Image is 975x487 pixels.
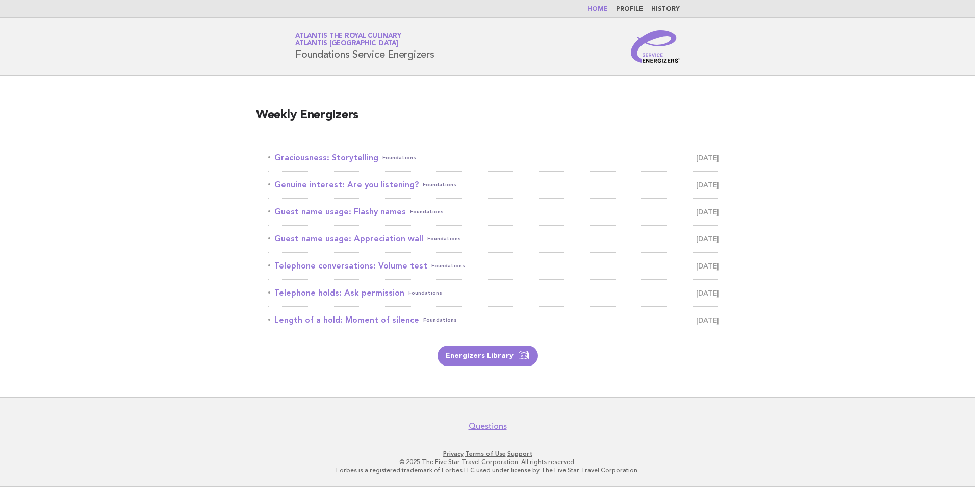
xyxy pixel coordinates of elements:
[443,450,464,457] a: Privacy
[175,466,800,474] p: Forbes is a registered trademark of Forbes LLC used under license by The Five Star Travel Corpora...
[438,346,538,366] a: Energizers Library
[696,259,719,273] span: [DATE]
[587,6,608,12] a: Home
[268,151,719,165] a: Graciousness: StorytellingFoundations [DATE]
[382,151,416,165] span: Foundations
[469,421,507,431] a: Questions
[631,30,680,63] img: Service Energizers
[616,6,643,12] a: Profile
[696,178,719,192] span: [DATE]
[268,178,719,192] a: Genuine interest: Are you listening?Foundations [DATE]
[423,313,457,327] span: Foundations
[423,178,456,192] span: Foundations
[268,232,719,246] a: Guest name usage: Appreciation wallFoundations [DATE]
[268,205,719,219] a: Guest name usage: Flashy namesFoundations [DATE]
[268,259,719,273] a: Telephone conversations: Volume testFoundations [DATE]
[295,33,401,47] a: Atlantis the Royal CulinaryAtlantis [GEOGRAPHIC_DATA]
[696,313,719,327] span: [DATE]
[175,450,800,458] p: · ·
[427,232,461,246] span: Foundations
[408,286,442,300] span: Foundations
[507,450,532,457] a: Support
[696,205,719,219] span: [DATE]
[175,458,800,466] p: © 2025 The Five Star Travel Corporation. All rights reserved.
[295,33,434,60] h1: Foundations Service Energizers
[410,205,444,219] span: Foundations
[465,450,506,457] a: Terms of Use
[295,41,398,47] span: Atlantis [GEOGRAPHIC_DATA]
[256,107,719,132] h2: Weekly Energizers
[268,286,719,300] a: Telephone holds: Ask permissionFoundations [DATE]
[651,6,680,12] a: History
[696,151,719,165] span: [DATE]
[431,259,465,273] span: Foundations
[696,286,719,300] span: [DATE]
[268,313,719,327] a: Length of a hold: Moment of silenceFoundations [DATE]
[696,232,719,246] span: [DATE]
